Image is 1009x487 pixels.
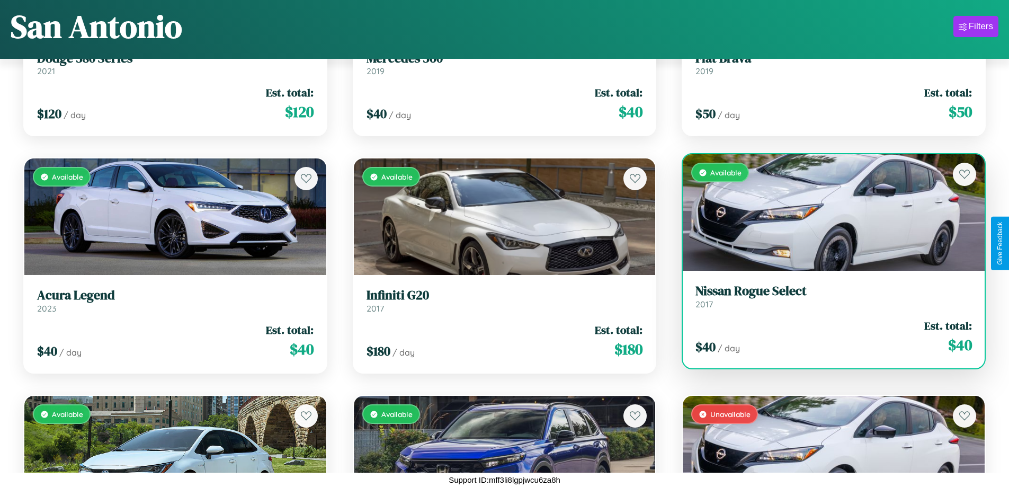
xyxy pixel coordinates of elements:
a: Dodge 580 Series2021 [37,51,314,77]
h3: Nissan Rogue Select [695,284,972,299]
span: $ 40 [619,101,642,122]
span: / day [64,110,86,120]
h3: Infiniti G20 [367,288,643,303]
span: / day [718,343,740,353]
span: 2017 [695,299,713,309]
button: Filters [953,16,998,37]
span: $ 40 [290,339,314,360]
a: Infiniti G202017 [367,288,643,314]
span: Unavailable [710,410,751,419]
a: Acura Legend2023 [37,288,314,314]
span: 2019 [695,66,713,76]
span: Available [381,172,413,181]
span: $ 50 [949,101,972,122]
span: Est. total: [924,85,972,100]
span: Available [52,172,83,181]
span: / day [718,110,740,120]
span: / day [59,347,82,358]
span: $ 180 [614,339,642,360]
span: $ 40 [37,342,57,360]
h1: San Antonio [11,5,182,48]
h3: Acura Legend [37,288,314,303]
span: $ 120 [37,105,61,122]
span: / day [392,347,415,358]
span: 2021 [37,66,55,76]
span: $ 50 [695,105,716,122]
span: $ 40 [695,338,716,356]
span: $ 40 [367,105,387,122]
p: Support ID: mff3li8lgpjwcu6za8h [449,473,560,487]
span: 2017 [367,303,384,314]
span: Available [381,410,413,419]
span: $ 40 [948,334,972,356]
span: Est. total: [595,85,642,100]
span: Est. total: [595,322,642,338]
a: Nissan Rogue Select2017 [695,284,972,309]
span: / day [389,110,411,120]
span: 2023 [37,303,56,314]
span: $ 180 [367,342,390,360]
a: Mercedes 5602019 [367,51,643,77]
span: Available [710,168,742,177]
span: 2019 [367,66,385,76]
span: $ 120 [285,101,314,122]
a: Fiat Brava2019 [695,51,972,77]
span: Available [52,410,83,419]
span: Est. total: [924,318,972,333]
div: Give Feedback [996,222,1004,265]
div: Filters [969,21,993,32]
span: Est. total: [266,85,314,100]
span: Est. total: [266,322,314,338]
